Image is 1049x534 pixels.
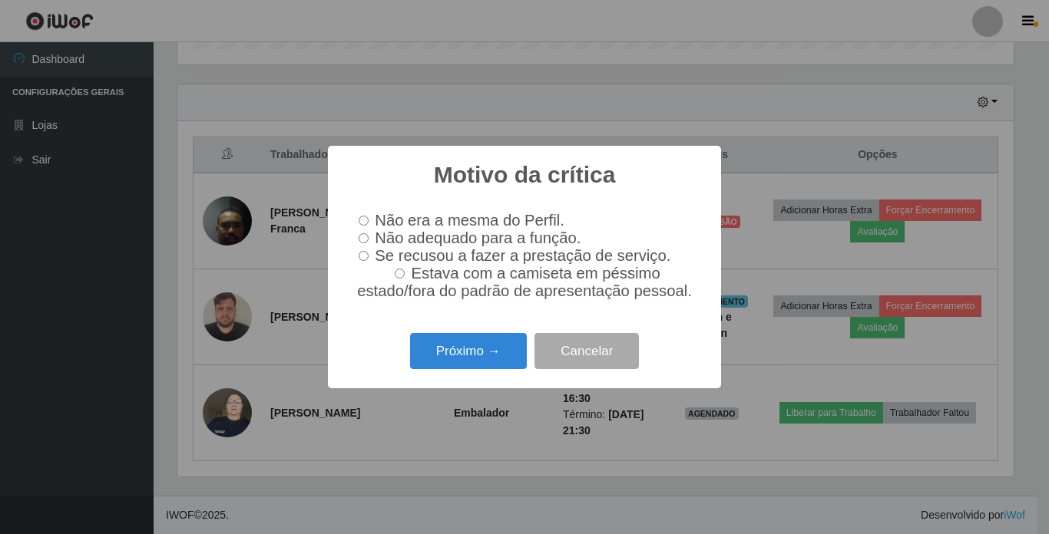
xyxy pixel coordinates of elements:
span: Não era a mesma do Perfil. [375,212,564,229]
span: Se recusou a fazer a prestação de serviço. [375,247,670,264]
input: Se recusou a fazer a prestação de serviço. [359,251,369,261]
button: Cancelar [534,333,639,369]
button: Próximo → [410,333,527,369]
span: Estava com a camiseta em péssimo estado/fora do padrão de apresentação pessoal. [357,265,692,299]
input: Estava com a camiseta em péssimo estado/fora do padrão de apresentação pessoal. [395,269,405,279]
h2: Motivo da crítica [434,161,616,189]
input: Não era a mesma do Perfil. [359,216,369,226]
span: Não adequado para a função. [375,229,581,246]
input: Não adequado para a função. [359,233,369,243]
